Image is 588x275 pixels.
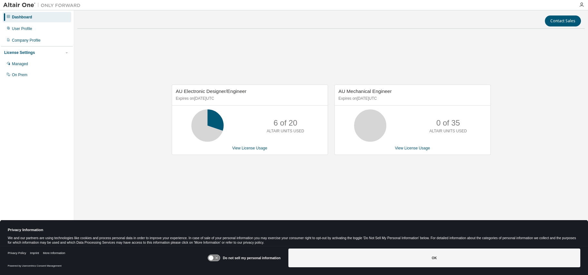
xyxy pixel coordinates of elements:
p: Expires on [DATE] UTC [176,96,322,101]
p: ALTAIR UNITS USED [429,128,467,134]
p: Expires on [DATE] UTC [339,96,485,101]
button: Contact Sales [545,15,581,26]
p: ALTAIR UNITS USED [267,128,304,134]
img: Altair One [3,2,84,8]
div: User Profile [12,26,32,31]
a: View License Usage [232,146,267,150]
div: License Settings [4,50,35,55]
p: 0 of 35 [436,117,460,128]
span: AU Electronic Designer/Engineer [176,88,246,94]
div: Managed [12,61,28,66]
span: AU Mechanical Engineer [339,88,392,94]
div: On Prem [12,72,27,77]
a: View License Usage [395,146,430,150]
div: Dashboard [12,15,32,20]
p: 6 of 20 [274,117,297,128]
div: Company Profile [12,38,41,43]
